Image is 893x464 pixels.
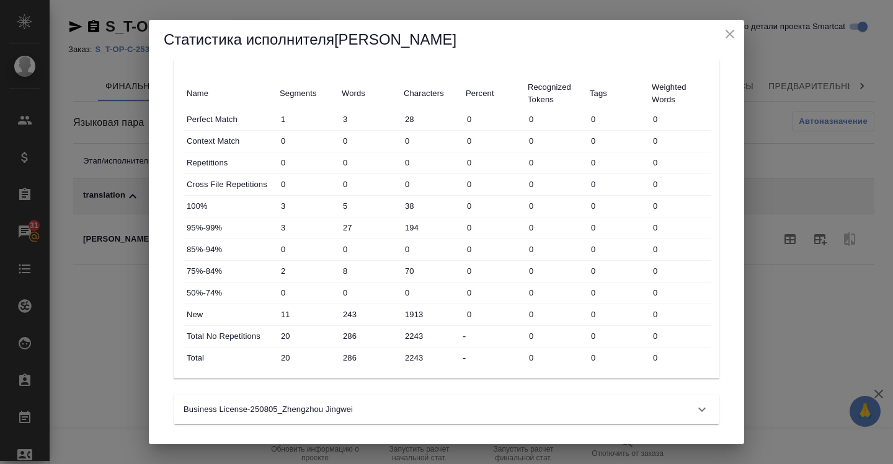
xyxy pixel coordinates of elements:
p: Segments [280,87,335,100]
p: 85%-94% [187,243,273,256]
input: ✎ Введи что-нибудь [463,175,525,193]
input: ✎ Введи что-нибудь [277,327,339,345]
input: ✎ Введи что-нибудь [649,349,711,367]
input: ✎ Введи что-нибудь [277,132,339,150]
p: Words [342,87,398,100]
input: ✎ Введи что-нибудь [401,327,463,345]
input: ✎ Введи что-нибудь [649,219,711,237]
input: ✎ Введи что-нибудь [649,262,711,280]
p: Context Match [187,135,273,147]
p: 75%-84% [187,265,273,278]
input: ✎ Введи что-нибудь [277,349,339,367]
input: ✎ Введи что-нибудь [463,154,525,172]
input: ✎ Введи что-нибудь [463,110,525,128]
input: ✎ Введи что-нибудь [277,305,339,323]
input: ✎ Введи что-нибудь [587,305,649,323]
p: 50%-74% [187,287,273,299]
input: ✎ Введи что-нибудь [649,197,711,215]
input: ✎ Введи что-нибудь [525,349,587,367]
input: ✎ Введи что-нибудь [463,132,525,150]
input: ✎ Введи что-нибудь [525,132,587,150]
input: ✎ Введи что-нибудь [587,284,649,302]
input: ✎ Введи что-нибудь [463,262,525,280]
input: ✎ Введи что-нибудь [277,175,339,193]
input: ✎ Введи что-нибудь [587,219,649,237]
input: ✎ Введи что-нибудь [339,349,401,367]
p: New [187,309,273,321]
input: ✎ Введи что-нибудь [525,240,587,258]
input: ✎ Введи что-нибудь [649,154,711,172]
input: ✎ Введи что-нибудь [649,132,711,150]
input: ✎ Введи что-нибудь [401,110,463,128]
input: ✎ Введи что-нибудь [587,327,649,345]
input: ✎ Введи что-нибудь [339,327,401,345]
p: Total No Repetitions [187,330,273,343]
input: ✎ Введи что-нибудь [401,219,463,237]
input: ✎ Введи что-нибудь [339,175,401,193]
input: ✎ Введи что-нибудь [339,262,401,280]
input: ✎ Введи что-нибудь [339,219,401,237]
p: Percent [466,87,522,100]
input: ✎ Введи что-нибудь [525,284,587,302]
p: Name [187,87,273,100]
div: - [463,351,525,366]
input: ✎ Введи что-нибудь [339,132,401,150]
input: ✎ Введи что-нибудь [277,110,339,128]
div: Общая статистика [174,73,719,379]
input: ✎ Введи что-нибудь [525,219,587,237]
input: ✎ Введи что-нибудь [277,240,339,258]
p: Repetitions [187,157,273,169]
div: Business License-250805_Zhengzhou Jingwei [174,395,719,424]
input: ✎ Введи что-нибудь [587,349,649,367]
input: ✎ Введи что-нибудь [401,305,463,323]
input: ✎ Введи что-нибудь [525,110,587,128]
input: ✎ Введи что-нибудь [401,132,463,150]
input: ✎ Введи что-нибудь [587,262,649,280]
input: ✎ Введи что-нибудь [525,305,587,323]
input: ✎ Введи что-нибудь [401,175,463,193]
input: ✎ Введи что-нибудь [339,284,401,302]
p: 95%-99% [187,222,273,234]
input: ✎ Введи что-нибудь [401,284,463,302]
input: ✎ Введи что-нибудь [401,197,463,215]
p: Total [187,352,273,364]
input: ✎ Введи что-нибудь [649,240,711,258]
p: Characters [404,87,460,100]
input: ✎ Введи что-нибудь [277,154,339,172]
p: Tags [590,87,646,100]
input: ✎ Введи что-нибудь [277,219,339,237]
p: 100% [187,200,273,212]
h5: Статистика исполнителя [PERSON_NAME] [164,30,729,50]
input: ✎ Введи что-нибудь [587,240,649,258]
input: ✎ Введи что-нибудь [463,284,525,302]
input: ✎ Введи что-нибудь [525,175,587,193]
input: ✎ Введи что-нибудь [339,154,401,172]
input: ✎ Введи что-нибудь [649,175,711,193]
input: ✎ Введи что-нибудь [339,240,401,258]
input: ✎ Введи что-нибудь [525,197,587,215]
button: close [721,25,739,43]
input: ✎ Введи что-нибудь [587,197,649,215]
input: ✎ Введи что-нибудь [463,219,525,237]
input: ✎ Введи что-нибудь [463,305,525,323]
input: ✎ Введи что-нибудь [401,240,463,258]
input: ✎ Введи что-нибудь [649,110,711,128]
p: Perfect Match [187,113,273,126]
input: ✎ Введи что-нибудь [401,154,463,172]
input: ✎ Введи что-нибудь [649,284,711,302]
p: Cross File Repetitions [187,178,273,191]
input: ✎ Введи что-нибудь [587,154,649,172]
div: - [463,329,525,344]
input: ✎ Введи что-нибудь [277,262,339,280]
p: Recognized Tokens [528,81,584,106]
input: ✎ Введи что-нибудь [525,154,587,172]
input: ✎ Введи что-нибудь [525,327,587,345]
p: Business License-250805_Zhengzhou Jingwei [184,403,353,416]
input: ✎ Введи что-нибудь [401,262,463,280]
input: ✎ Введи что-нибудь [339,110,401,128]
input: ✎ Введи что-нибудь [401,349,463,367]
input: ✎ Введи что-нибудь [277,284,339,302]
input: ✎ Введи что-нибудь [649,305,711,323]
input: ✎ Введи что-нибудь [649,327,711,345]
input: ✎ Введи что-нибудь [339,305,401,323]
